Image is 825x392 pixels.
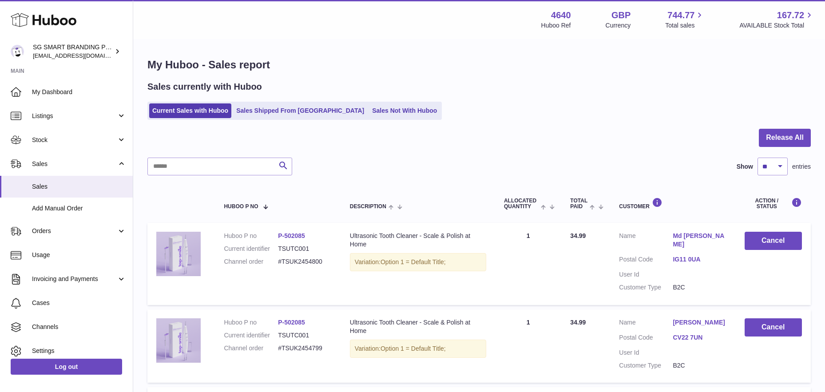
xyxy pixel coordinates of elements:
[381,258,446,265] span: Option 1 = Default Title;
[673,361,726,370] dd: B2C
[278,344,332,352] dd: #TSUK2454799
[673,333,726,342] a: CV22 7UN
[541,21,571,30] div: Huboo Ref
[278,245,332,253] dd: TSUTC001
[619,283,673,292] dt: Customer Type
[224,204,258,210] span: Huboo P no
[737,162,753,171] label: Show
[495,309,561,383] td: 1
[619,198,726,210] div: Customer
[745,318,802,337] button: Cancel
[673,255,726,264] a: IG11 0UA
[32,275,117,283] span: Invoicing and Payments
[673,318,726,327] a: [PERSON_NAME]
[739,21,814,30] span: AVAILABLE Stock Total
[32,299,126,307] span: Cases
[224,232,278,240] dt: Huboo P no
[278,319,305,326] a: P-502085
[33,52,131,59] span: [EMAIL_ADDRESS][DOMAIN_NAME]
[381,345,446,352] span: Option 1 = Default Title;
[32,251,126,259] span: Usage
[224,344,278,352] dt: Channel order
[156,318,201,363] img: plaqueremoverforteethbestselleruk5.png
[350,232,486,249] div: Ultrasonic Tooth Cleaner - Scale & Polish at Home
[32,323,126,331] span: Channels
[32,204,126,213] span: Add Manual Order
[619,232,673,251] dt: Name
[777,9,804,21] span: 167.72
[369,103,440,118] a: Sales Not With Huboo
[350,204,386,210] span: Description
[11,45,24,58] img: uktopsmileshipping@gmail.com
[32,182,126,191] span: Sales
[33,43,113,60] div: SG SMART BRANDING PTE. LTD.
[504,198,539,210] span: ALLOCATED Quantity
[551,9,571,21] strong: 4640
[619,318,673,329] dt: Name
[619,255,673,266] dt: Postal Code
[619,333,673,344] dt: Postal Code
[665,9,705,30] a: 744.77 Total sales
[665,21,705,30] span: Total sales
[495,223,561,305] td: 1
[278,331,332,340] dd: TSUTC001
[350,318,486,335] div: Ultrasonic Tooth Cleaner - Scale & Polish at Home
[32,347,126,355] span: Settings
[224,245,278,253] dt: Current identifier
[32,112,117,120] span: Listings
[32,136,117,144] span: Stock
[278,257,332,266] dd: #TSUK2454800
[147,58,811,72] h1: My Huboo - Sales report
[350,340,486,358] div: Variation:
[156,232,201,276] img: plaqueremoverforteethbestselleruk5.png
[32,160,117,168] span: Sales
[224,318,278,327] dt: Huboo P no
[224,257,278,266] dt: Channel order
[570,198,587,210] span: Total paid
[745,232,802,250] button: Cancel
[149,103,231,118] a: Current Sales with Huboo
[739,9,814,30] a: 167.72 AVAILABLE Stock Total
[619,270,673,279] dt: User Id
[32,227,117,235] span: Orders
[619,361,673,370] dt: Customer Type
[570,232,586,239] span: 34.99
[759,129,811,147] button: Release All
[673,232,726,249] a: Md [PERSON_NAME]
[11,359,122,375] a: Log out
[278,232,305,239] a: P-502085
[745,198,802,210] div: Action / Status
[619,348,673,357] dt: User Id
[667,9,694,21] span: 744.77
[233,103,367,118] a: Sales Shipped From [GEOGRAPHIC_DATA]
[673,283,726,292] dd: B2C
[147,81,262,93] h2: Sales currently with Huboo
[32,88,126,96] span: My Dashboard
[224,331,278,340] dt: Current identifier
[606,21,631,30] div: Currency
[570,319,586,326] span: 34.99
[350,253,486,271] div: Variation:
[611,9,631,21] strong: GBP
[792,162,811,171] span: entries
